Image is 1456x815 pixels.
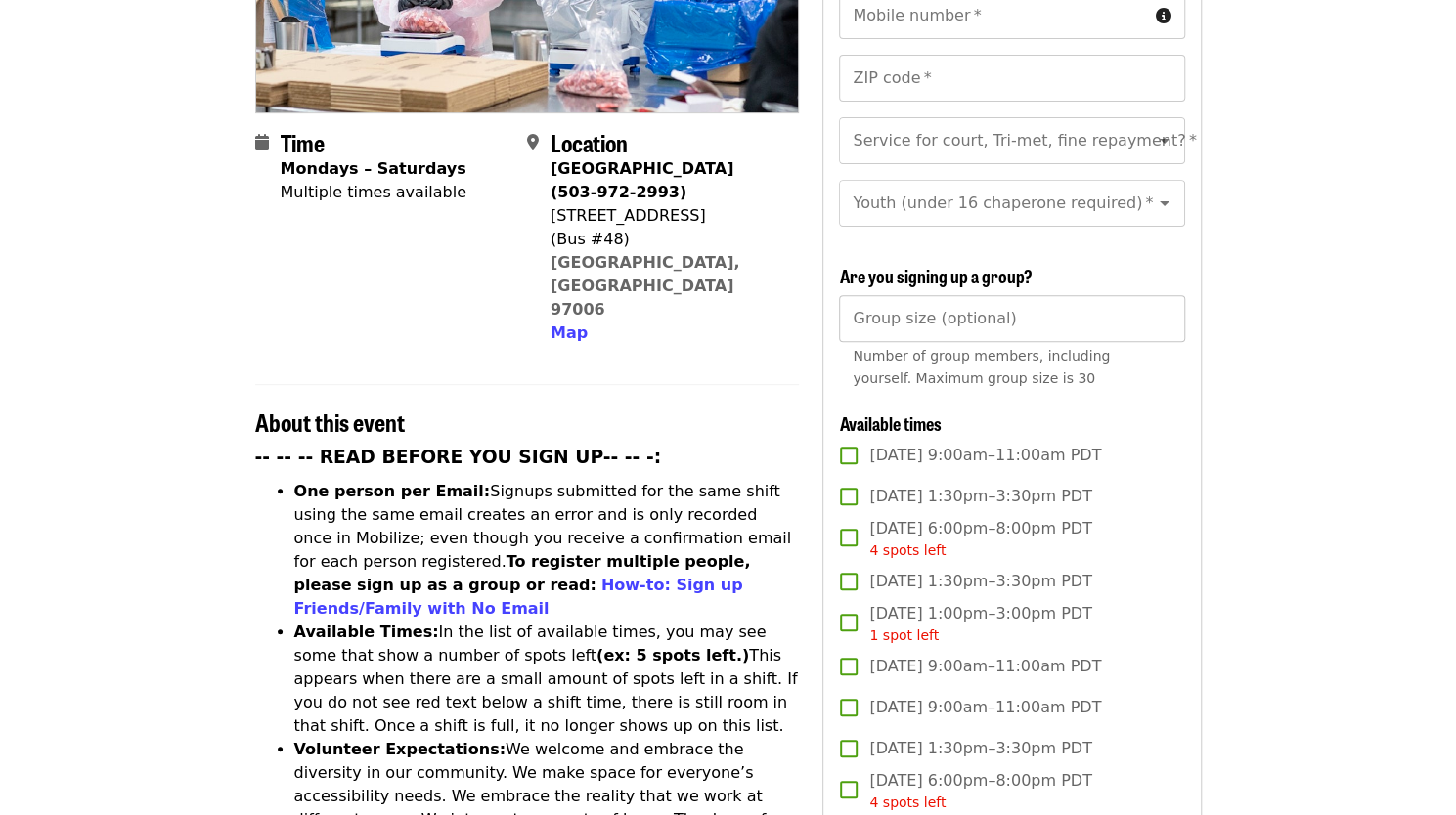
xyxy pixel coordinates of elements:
span: Number of group members, including yourself. Maximum group size is 30 [853,348,1110,386]
div: [STREET_ADDRESS] [551,204,783,228]
strong: (ex: 5 spots left.) [596,646,749,665]
span: Are you signing up a group? [839,263,1032,288]
span: [DATE] 6:00pm–8:00pm PDT [869,517,1091,561]
i: map-marker-alt icon [527,133,539,151]
span: Map [551,323,588,342]
li: In the list of available times, you may see some that show a number of spots left This appears wh... [294,621,800,738]
span: Time [281,125,325,159]
span: [DATE] 1:30pm–3:30pm PDT [869,485,1091,508]
strong: One person per Email: [294,482,491,500]
span: Available times [839,410,941,436]
span: 1 spot left [869,627,939,643]
span: About this event [255,405,405,439]
span: Location [551,125,628,159]
span: [DATE] 1:30pm–3:30pm PDT [869,570,1091,593]
input: [object Object] [839,295,1184,342]
div: (Bus #48) [551,228,783,251]
div: Multiple times available [281,181,466,204]
button: Open [1151,127,1178,154]
span: [DATE] 9:00am–11:00am PDT [869,655,1101,678]
strong: [GEOGRAPHIC_DATA] (503-972-2993) [551,159,733,201]
strong: -- -- -- READ BEFORE YOU SIGN UP-- -- -: [255,447,662,467]
span: [DATE] 6:00pm–8:00pm PDT [869,769,1091,813]
i: calendar icon [255,133,269,151]
strong: Available Times: [294,622,439,641]
span: 4 spots left [869,542,946,558]
strong: To register multiple people, please sign up as a group or read: [294,552,751,594]
button: Map [551,322,588,345]
strong: Volunteer Expectations: [294,740,507,758]
span: 4 spots left [869,794,946,810]
strong: Mondays – Saturdays [281,159,466,178]
a: How-to: Sign up Friends/Family with No Email [294,576,743,618]
a: [GEOGRAPHIC_DATA], [GEOGRAPHIC_DATA] 97006 [551,253,740,319]
span: [DATE] 9:00am–11:00am PDT [869,444,1101,467]
button: Open [1151,190,1178,217]
i: circle-info icon [1156,7,1171,25]
span: [DATE] 9:00am–11:00am PDT [869,696,1101,719]
span: [DATE] 1:00pm–3:00pm PDT [869,602,1091,646]
input: ZIP code [839,55,1184,102]
li: Signups submitted for the same shift using the same email creates an error and is only recorded o... [294,480,800,621]
span: [DATE] 1:30pm–3:30pm PDT [869,737,1091,760]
